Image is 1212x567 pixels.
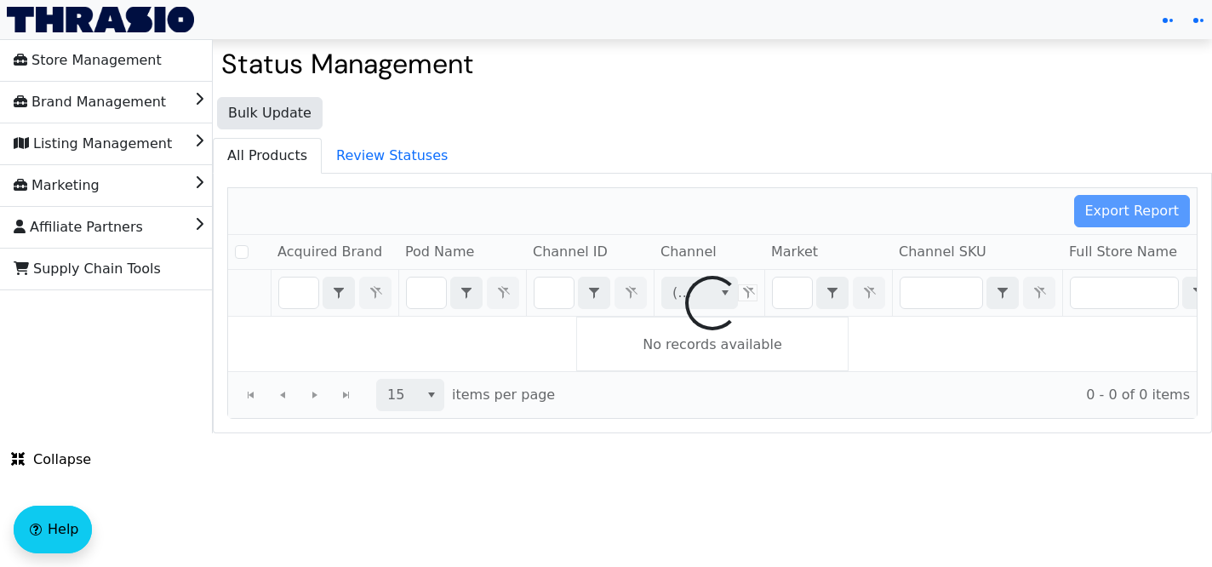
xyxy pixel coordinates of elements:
span: Collapse [11,450,91,470]
span: Affiliate Partners [14,214,143,241]
h2: Status Management [221,48,1203,80]
span: Brand Management [14,89,166,116]
span: All Products [214,139,321,173]
span: Review Statuses [323,139,461,173]
span: Bulk Update [228,103,312,123]
button: Bulk Update [217,97,323,129]
span: Listing Management [14,130,172,157]
img: Thrasio Logo [7,7,194,32]
span: Supply Chain Tools [14,255,161,283]
span: Help [48,519,78,540]
span: Marketing [14,172,100,199]
button: Help floatingactionbutton [14,506,92,553]
span: Store Management [14,47,162,74]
